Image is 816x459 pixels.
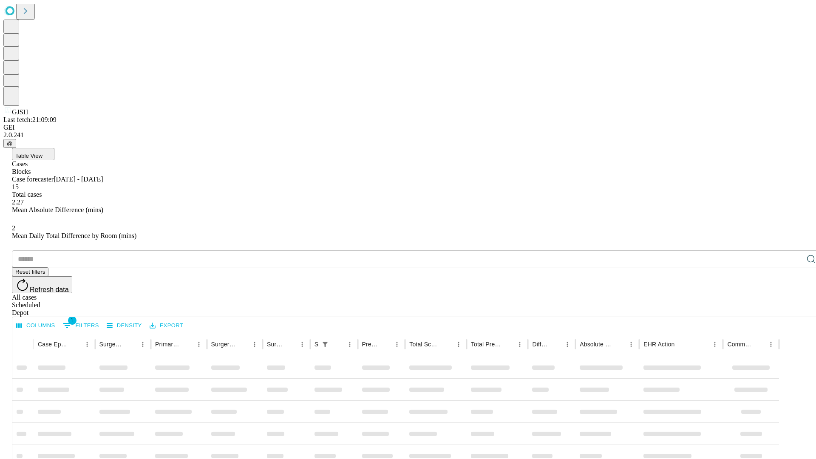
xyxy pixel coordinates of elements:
div: 1 active filter [319,338,331,350]
button: Show filters [319,338,331,350]
button: Reset filters [12,267,48,276]
span: 2 [12,224,15,232]
button: Show filters [61,319,101,332]
button: Export [147,319,185,332]
div: Comments [727,341,752,348]
div: Scheduled In Room Duration [314,341,318,348]
div: Surgeon Name [99,341,124,348]
button: Sort [181,338,193,350]
span: [DATE] - [DATE] [54,176,103,183]
div: 2.0.241 [3,131,813,139]
button: Menu [453,338,465,350]
button: Sort [125,338,137,350]
button: Sort [379,338,391,350]
span: Refresh data [30,286,69,293]
button: Menu [137,338,149,350]
button: Sort [502,338,514,350]
span: Mean Absolute Difference (mins) [12,206,103,213]
span: GJSH [12,108,28,116]
button: Sort [237,338,249,350]
span: 1 [68,316,76,325]
div: Surgery Name [211,341,236,348]
button: Sort [441,338,453,350]
div: Predicted In Room Duration [362,341,379,348]
div: Total Predicted Duration [471,341,501,348]
button: Menu [344,338,356,350]
button: Menu [625,338,637,350]
button: Sort [284,338,296,350]
div: Total Scheduled Duration [409,341,440,348]
span: Total cases [12,191,42,198]
button: Sort [613,338,625,350]
button: Sort [69,338,81,350]
button: Sort [675,338,687,350]
button: Menu [81,338,93,350]
button: Menu [296,338,308,350]
button: Sort [332,338,344,350]
span: 2.27 [12,198,24,206]
span: Case forecaster [12,176,54,183]
button: Menu [249,338,261,350]
button: Menu [514,338,526,350]
button: Sort [550,338,561,350]
button: Select columns [14,319,57,332]
button: @ [3,139,16,148]
button: Menu [391,338,403,350]
div: EHR Action [643,341,674,348]
button: Sort [753,338,765,350]
div: Absolute Difference [580,341,612,348]
button: Table View [12,148,54,160]
span: @ [7,140,13,147]
button: Refresh data [12,276,72,293]
div: Primary Service [155,341,180,348]
div: Difference [532,341,549,348]
button: Menu [765,338,777,350]
span: Last fetch: 21:09:09 [3,116,57,123]
span: Table View [15,153,42,159]
span: Mean Daily Total Difference by Room (mins) [12,232,136,239]
span: Reset filters [15,269,45,275]
div: Case Epic Id [38,341,68,348]
button: Menu [709,338,721,350]
button: Menu [193,338,205,350]
button: Density [105,319,144,332]
div: Surgery Date [267,341,283,348]
span: 15 [12,183,19,190]
div: GEI [3,124,813,131]
button: Menu [561,338,573,350]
